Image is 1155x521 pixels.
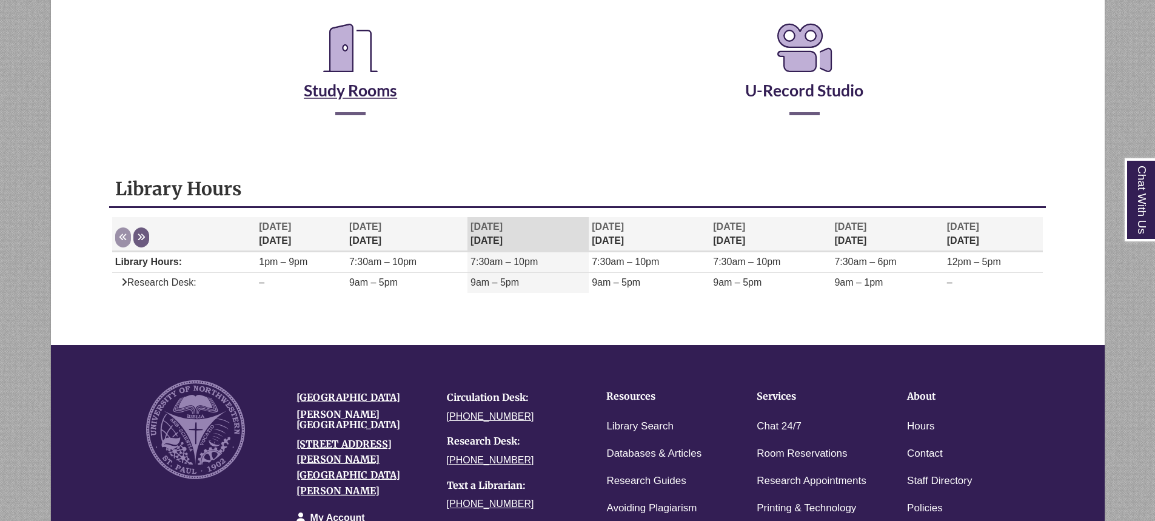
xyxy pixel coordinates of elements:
a: [GEOGRAPHIC_DATA] [296,391,400,403]
a: Contact [907,445,943,463]
a: Printing & Technology [757,500,856,517]
h4: About [907,391,1020,402]
span: 7:30am – 10pm [713,257,780,267]
a: Staff Directory [907,472,972,490]
a: [PHONE_NUMBER] [447,499,534,509]
span: 12pm – 5pm [947,257,1001,267]
a: U-Record Studio [745,50,863,100]
button: Next week [133,227,149,247]
th: [DATE] [710,217,831,252]
span: [DATE] [834,221,866,232]
div: Libchat [109,327,1047,333]
th: [DATE] [467,217,589,252]
th: [DATE] [256,217,346,252]
th: [DATE] [346,217,467,252]
h4: Services [757,391,869,402]
a: Room Reservations [757,445,847,463]
a: Research Appointments [757,472,866,490]
span: – [259,277,264,287]
th: [DATE] [831,217,943,252]
th: [DATE] [944,217,1043,252]
button: Previous week [115,227,131,247]
h1: Library Hours [115,177,1040,200]
img: UNW seal [146,380,245,479]
span: 9am – 5pm [470,277,519,287]
div: Library Hours [109,171,1046,314]
h4: Research Desk: [447,436,579,447]
span: [DATE] [947,221,979,232]
a: Hours [907,418,934,435]
span: [DATE] [470,221,503,232]
a: [PHONE_NUMBER] [447,455,534,465]
span: 9am – 5pm [713,277,762,287]
a: Avoiding Plagiarism [606,500,697,517]
span: [DATE] [592,221,624,232]
span: 7:30am – 10pm [349,257,417,267]
span: 1pm – 9pm [259,257,307,267]
a: Study Rooms [304,50,397,100]
h4: Resources [606,391,719,402]
a: Databases & Articles [606,445,701,463]
a: [STREET_ADDRESS][PERSON_NAME][GEOGRAPHIC_DATA][PERSON_NAME] [296,438,400,497]
span: [DATE] [349,221,381,232]
a: Research Guides [606,472,686,490]
span: [DATE] [713,221,745,232]
span: 9am – 5pm [592,277,640,287]
td: Library Hours: [112,252,256,273]
a: [PHONE_NUMBER] [447,411,534,422]
span: 7:30am – 10pm [592,257,659,267]
h4: Circulation Desk: [447,392,579,403]
span: [DATE] [259,221,291,232]
th: [DATE] [589,217,710,252]
span: 9am – 1pm [834,277,883,287]
span: – [947,277,952,287]
span: 7:30am – 6pm [834,257,896,267]
a: Policies [907,500,943,517]
a: Library Search [606,418,674,435]
a: Chat 24/7 [757,418,802,435]
span: 7:30am – 10pm [470,257,538,267]
h4: [PERSON_NAME][GEOGRAPHIC_DATA] [296,409,429,431]
span: 9am – 5pm [349,277,398,287]
span: Research Desk: [115,277,196,287]
h4: Text a Librarian: [447,480,579,491]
